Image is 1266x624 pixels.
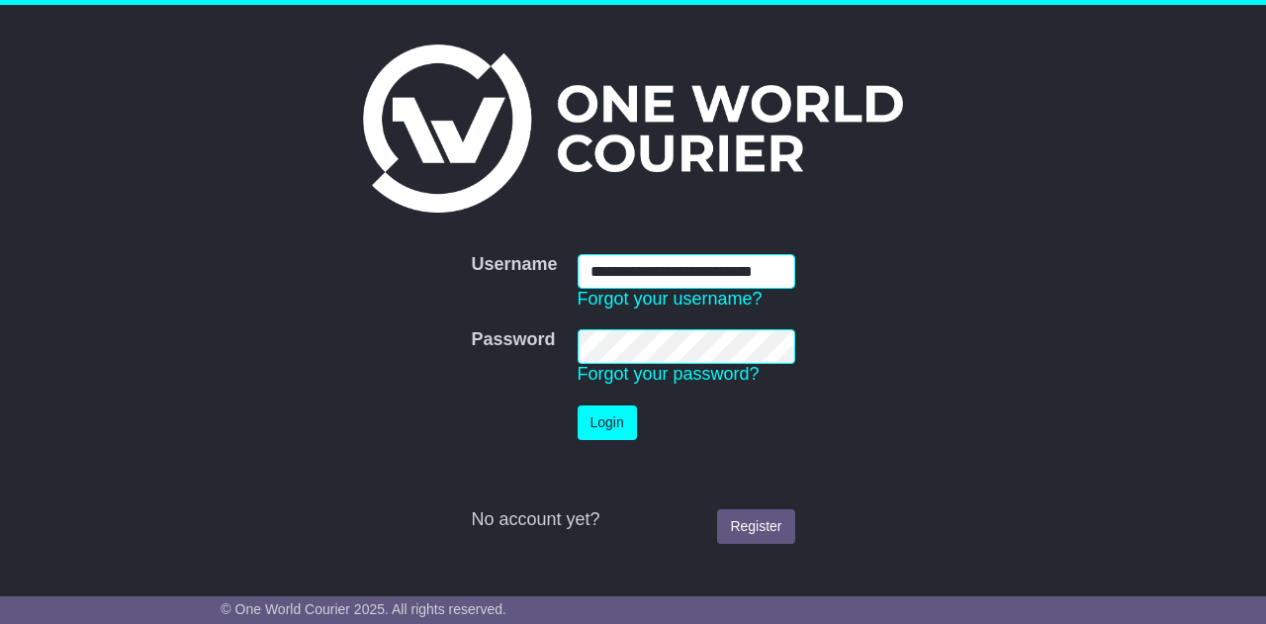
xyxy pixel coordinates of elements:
label: Password [471,329,555,351]
a: Register [717,509,794,544]
img: One World [363,45,903,213]
button: Login [578,405,637,440]
a: Forgot your username? [578,289,763,309]
a: Forgot your password? [578,364,760,384]
span: © One World Courier 2025. All rights reserved. [221,601,506,617]
label: Username [471,254,557,276]
div: No account yet? [471,509,794,531]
